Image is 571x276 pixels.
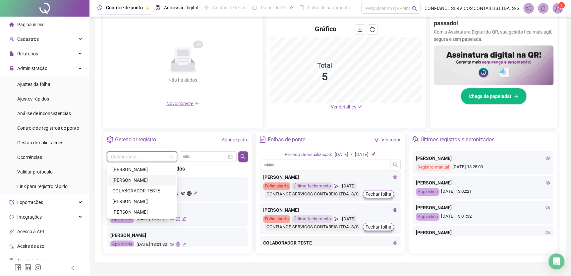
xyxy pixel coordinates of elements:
[268,134,306,145] div: Folhas de ponto
[193,191,198,195] span: edit
[425,5,519,12] span: CONFIANCE SERVICOS CONTABEIS LTDA. S/S
[308,5,350,10] span: Folha de pagamento
[558,2,565,9] sup: Atualize o seu contato no menu Meus Dados
[540,5,546,11] span: bell
[17,66,47,71] span: Administração
[263,182,290,190] div: Folha aberta
[289,6,293,10] span: pushpin
[166,101,200,106] span: Novo convite
[351,151,352,158] div: -
[106,136,113,143] span: setting
[416,213,550,221] div: [DATE] 13:01:32
[108,207,176,217] div: MAIRA GANDINI
[548,253,564,269] div: Open Intercom Messenger
[263,206,397,214] div: [PERSON_NAME]
[222,137,249,142] a: Abrir registro
[97,5,102,10] span: clock-circle
[381,137,401,142] a: Ver todos
[170,217,174,221] span: eye
[261,5,287,10] span: Painel do DP
[136,241,168,249] div: [DATE] 13:01:32
[17,184,68,189] span: Link para registro rápido
[366,223,391,231] span: Fechar folha
[263,173,397,181] div: [PERSON_NAME]
[545,230,550,235] span: eye
[355,151,369,158] div: [DATE]
[182,242,186,246] span: edit
[371,152,375,156] span: edit
[15,264,21,271] span: facebook
[370,27,375,32] span: reload
[17,243,44,249] span: Aceite de uso
[25,264,31,271] span: linkedin
[331,104,362,109] a: Ver detalhes down
[461,88,527,104] button: Chega de papelada!
[17,229,44,234] span: Acesso à API
[112,198,172,205] div: [PERSON_NAME]
[363,223,394,231] button: Fechar folha
[108,164,176,175] div: BEATRIZ MARTINS
[469,93,511,100] span: Chega de papelada!
[17,96,49,102] span: Ajustes rápidos
[334,215,339,223] span: send
[110,215,134,223] div: App online
[112,176,172,184] div: [PERSON_NAME]
[416,229,550,236] div: [PERSON_NAME]
[393,175,397,179] span: eye
[110,232,245,239] div: [PERSON_NAME]
[393,162,398,168] span: search
[181,191,185,195] span: eye
[292,182,333,190] div: Último fechamento
[240,154,246,159] span: search
[17,125,79,131] span: Controle de registros de ponto
[416,164,451,171] div: Registro manual
[17,200,43,205] span: Exportações
[9,215,14,219] span: sync
[106,5,143,10] span: Controle de ponto
[17,155,42,160] span: Ocorrências
[340,215,357,223] div: [DATE]
[416,213,439,221] div: App online
[421,134,494,145] div: Últimos registros sincronizados
[70,266,75,270] span: left
[434,45,553,85] img: banner%2F02c71560-61a6-44d4-94b9-c8ab97240462.png
[374,137,379,142] span: filter
[155,5,160,10] span: file-done
[110,180,245,188] div: [PERSON_NAME]
[357,104,362,109] span: down
[176,242,180,246] span: global
[412,6,417,11] span: search
[17,36,39,42] span: Cadastros
[545,205,550,210] span: eye
[112,208,172,216] div: [PERSON_NAME]
[34,264,41,271] span: instagram
[416,164,550,171] div: [DATE] 13:25:00
[110,241,134,249] div: App online
[17,169,53,174] span: Validar protocolo
[176,217,180,221] span: global
[152,76,213,84] div: Não há dados
[17,140,63,145] span: Gestão de solicitações
[17,51,38,56] span: Relatórios
[514,94,518,99] span: arrow-right
[434,9,553,28] h2: Assinar ponto na mão? Isso ficou no passado!
[331,104,356,109] span: Ver detalhes
[252,5,257,10] span: dashboard
[9,229,14,234] span: api
[17,214,42,220] span: Integrações
[108,175,176,185] div: BEATRIZ MENDES MARQUES
[265,223,360,231] div: CONFIANCE SERVICOS CONTABEIS LTDA. S/S
[194,101,200,106] span: plus
[145,6,149,10] span: pushpin
[17,111,71,116] span: Análise de inconsistências
[170,242,174,246] span: eye
[357,27,363,32] span: download
[17,82,50,87] span: Ajustes da folha
[285,151,332,158] div: Período de visualização:
[204,5,209,10] span: sun
[412,136,419,143] span: team
[416,188,439,196] div: App online
[416,204,550,211] div: [PERSON_NAME]
[187,191,191,195] span: global
[263,239,397,246] div: COLABORADOR TESTE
